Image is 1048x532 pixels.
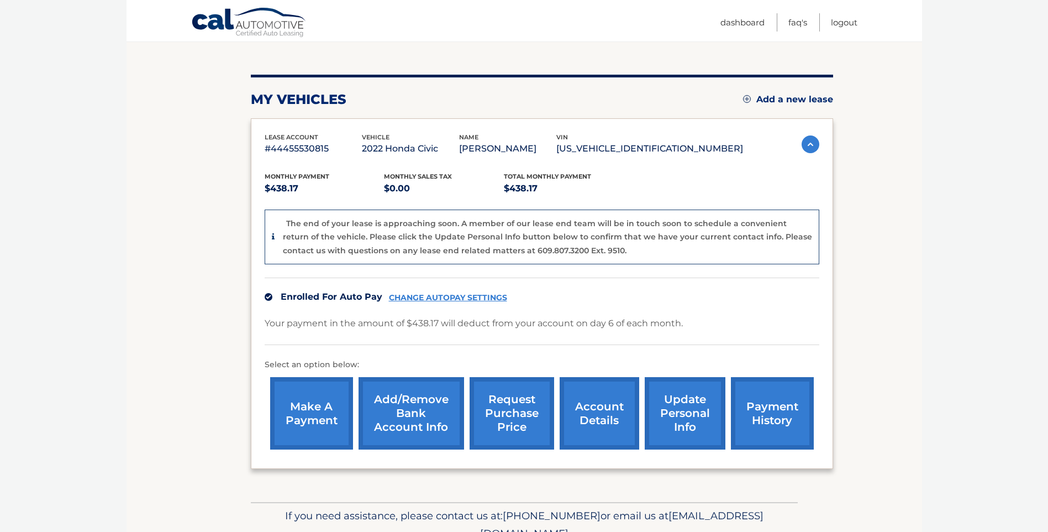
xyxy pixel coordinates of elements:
[265,173,329,180] span: Monthly Payment
[359,377,464,450] a: Add/Remove bank account info
[265,358,819,372] p: Select an option below:
[459,141,556,157] p: [PERSON_NAME]
[270,377,353,450] a: make a payment
[283,218,812,255] p: The end of your lease is approaching soon. A member of our lease end team will be in touch soon t...
[389,293,507,302] a: CHANGE AUTOPAY SETTINGS
[265,316,683,331] p: Your payment in the amount of $438.17 will deduct from your account on day 6 of each month.
[504,173,591,180] span: Total Monthly Payment
[556,141,743,157] p: [US_VEHICLE_IDENTIFICATION_NUMBER]
[503,509,601,522] span: [PHONE_NUMBER]
[265,293,272,301] img: check.svg
[384,181,504,196] p: $0.00
[459,133,478,141] span: name
[731,377,814,450] a: payment history
[191,7,307,39] a: Cal Automotive
[556,133,568,141] span: vin
[802,135,819,153] img: accordion-active.svg
[265,141,362,157] p: #44455530815
[384,173,452,180] span: Monthly sales Tax
[470,377,554,450] a: request purchase price
[720,13,765,32] a: Dashboard
[831,13,857,32] a: Logout
[645,377,725,450] a: update personal info
[265,181,385,196] p: $438.17
[560,377,639,450] a: account details
[362,133,389,141] span: vehicle
[265,133,318,141] span: lease account
[504,181,624,196] p: $438.17
[788,13,807,32] a: FAQ's
[362,141,459,157] p: 2022 Honda Civic
[743,94,833,105] a: Add a new lease
[743,95,751,103] img: add.svg
[281,291,382,302] span: Enrolled For Auto Pay
[251,91,346,108] h2: my vehicles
